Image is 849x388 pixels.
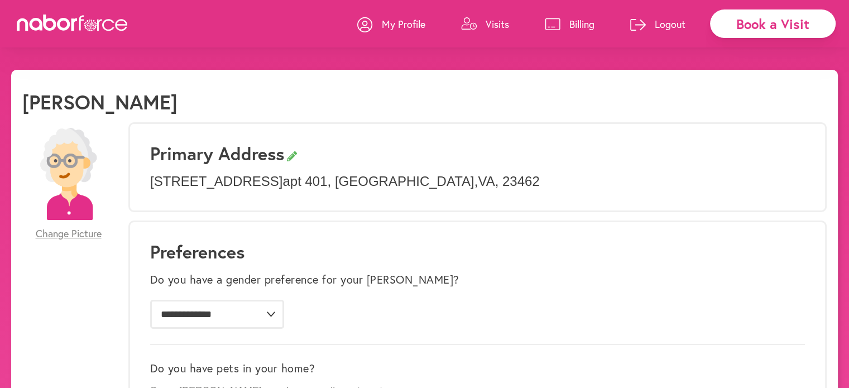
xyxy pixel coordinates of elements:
p: Logout [655,17,685,31]
span: Change Picture [36,228,102,240]
a: My Profile [357,7,425,41]
p: [STREET_ADDRESS] apt 401 , [GEOGRAPHIC_DATA] , VA , 23462 [150,174,805,190]
label: Do you have pets in your home? [150,362,315,375]
img: efc20bcf08b0dac87679abea64c1faab.png [22,128,114,220]
h1: [PERSON_NAME] [22,90,178,114]
p: My Profile [382,17,425,31]
a: Visits [461,7,509,41]
p: Billing [569,17,594,31]
h3: Primary Address [150,143,805,164]
h1: Preferences [150,241,805,262]
div: Book a Visit [710,9,836,38]
a: Logout [630,7,685,41]
a: Billing [545,7,594,41]
p: Visits [486,17,509,31]
label: Do you have a gender preference for your [PERSON_NAME]? [150,273,459,286]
